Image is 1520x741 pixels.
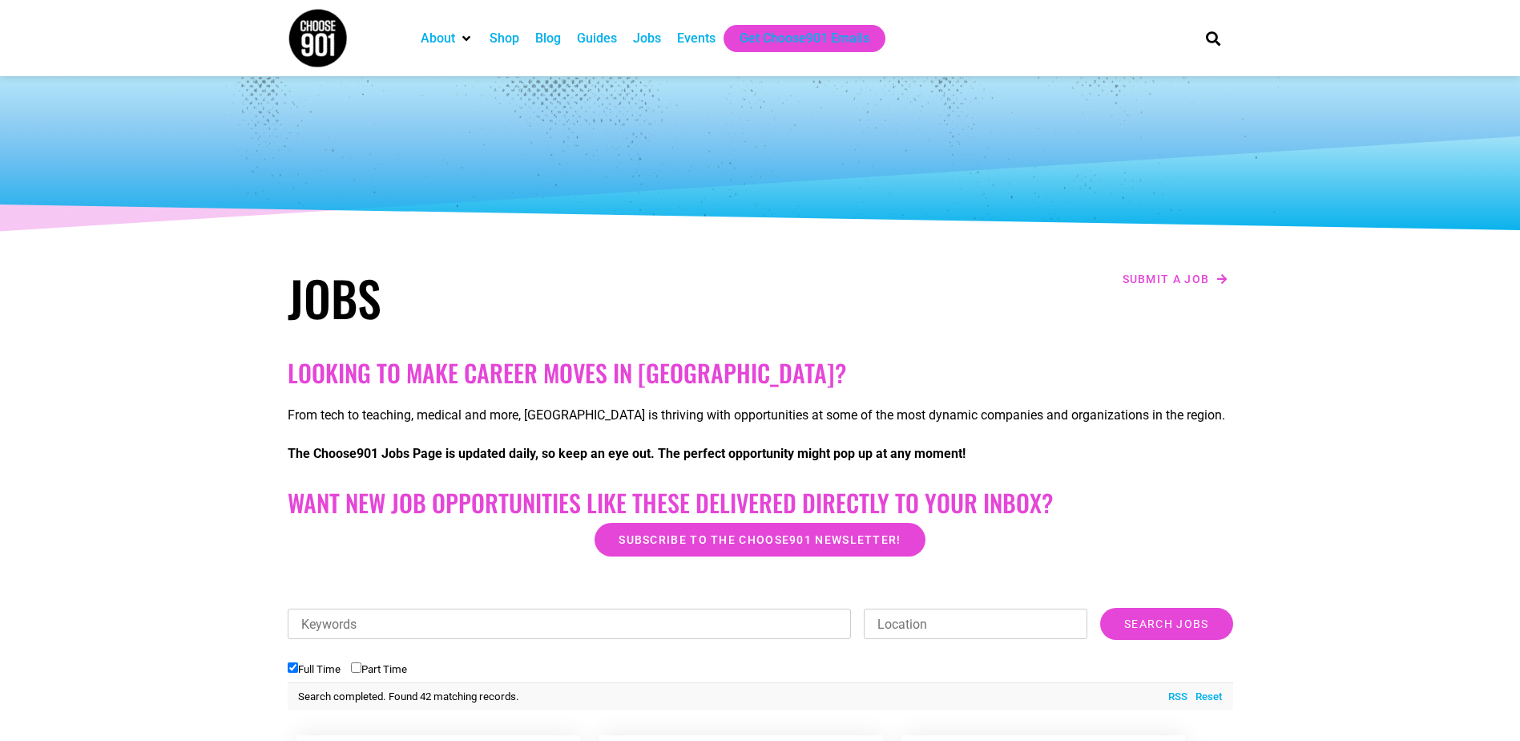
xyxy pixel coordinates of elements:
[535,29,561,48] a: Blog
[864,609,1087,639] input: Location
[421,29,455,48] a: About
[351,662,361,673] input: Part Time
[288,269,752,326] h1: Jobs
[619,534,901,545] span: Subscribe to the Choose901 newsletter!
[288,406,1233,425] p: From tech to teaching, medical and more, [GEOGRAPHIC_DATA] is thriving with opportunities at some...
[633,29,661,48] a: Jobs
[288,662,298,673] input: Full Time
[1160,689,1187,705] a: RSS
[288,446,966,461] strong: The Choose901 Jobs Page is updated daily, so keep an eye out. The perfect opportunity might pop u...
[1123,273,1210,285] span: Submit a job
[288,609,852,639] input: Keywords
[288,358,1233,387] h2: Looking to make career moves in [GEOGRAPHIC_DATA]?
[413,25,482,52] div: About
[288,488,1233,517] h2: Want New Job Opportunities like these Delivered Directly to your Inbox?
[1187,689,1222,705] a: Reset
[740,29,869,48] a: Get Choose901 Emails
[413,25,1179,52] nav: Main nav
[1199,25,1226,51] div: Search
[288,663,341,675] label: Full Time
[351,663,407,675] label: Part Time
[595,523,925,557] a: Subscribe to the Choose901 newsletter!
[490,29,519,48] a: Shop
[1118,269,1233,290] a: Submit a job
[1100,608,1232,640] input: Search Jobs
[298,690,519,703] span: Search completed. Found 42 matching records.
[677,29,716,48] a: Events
[577,29,617,48] a: Guides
